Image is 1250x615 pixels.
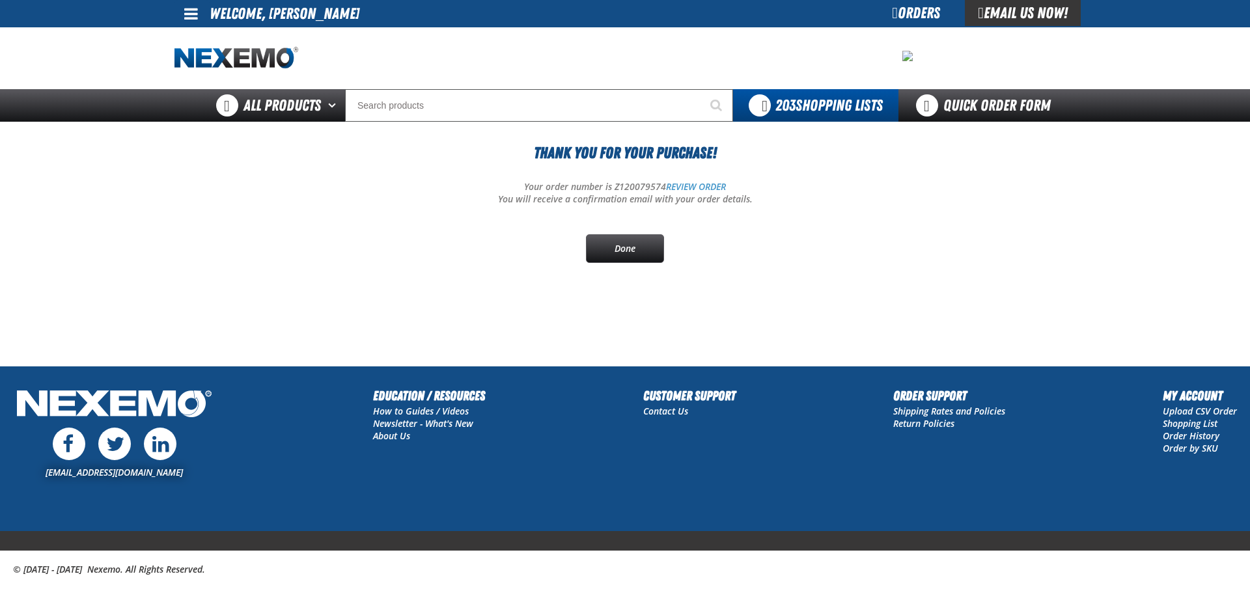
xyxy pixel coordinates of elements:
a: Shopping List [1163,417,1217,430]
button: Open All Products pages [324,89,345,122]
span: Shopping Lists [775,96,883,115]
h2: Customer Support [643,386,736,405]
a: REVIEW ORDER [666,180,726,193]
p: You will receive a confirmation email with your order details. [174,193,1076,206]
a: Upload CSV Order [1163,405,1237,417]
button: You have 203 Shopping Lists. Open to view details [733,89,898,122]
a: Contact Us [643,405,688,417]
input: Search [345,89,733,122]
a: Done [586,234,664,263]
strong: 203 [775,96,796,115]
img: Nexemo logo [174,47,298,70]
a: About Us [373,430,410,442]
a: Order by SKU [1163,442,1218,454]
img: 0913759d47fe0bb872ce56e1ce62d35c.jpeg [902,51,913,61]
h2: My Account [1163,386,1237,405]
span: All Products [243,94,321,117]
h2: Order Support [893,386,1005,405]
a: Newsletter - What's New [373,417,473,430]
img: Nexemo Logo [13,386,215,424]
a: Home [174,47,298,70]
a: Quick Order Form [898,89,1075,122]
a: Return Policies [893,417,954,430]
a: Shipping Rates and Policies [893,405,1005,417]
a: Order History [1163,430,1219,442]
a: [EMAIL_ADDRESS][DOMAIN_NAME] [46,466,183,478]
p: Your order number is Z120079574 [174,181,1076,193]
button: Start Searching [701,89,733,122]
h1: Thank You For Your Purchase! [174,141,1076,165]
h2: Education / Resources [373,386,485,405]
a: How to Guides / Videos [373,405,469,417]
